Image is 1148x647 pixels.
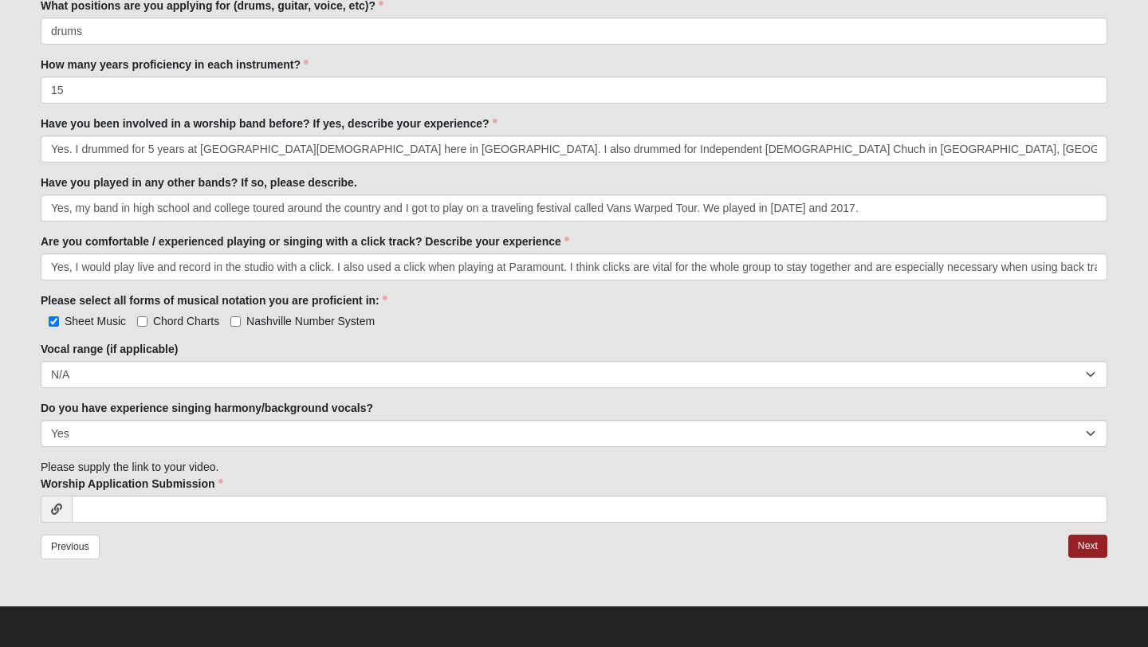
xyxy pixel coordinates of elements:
[153,315,219,327] span: Chord Charts
[41,116,497,131] label: Have you been involved in a worship band before? If yes, describe your experience?
[41,341,178,357] label: Vocal range (if applicable)
[41,535,100,559] a: Previous
[230,316,241,327] input: Nashville Number System
[41,57,309,73] label: How many years proficiency in each instrument?
[137,316,147,327] input: Chord Charts
[41,476,223,492] label: Worship Application Submission
[41,174,357,190] label: Have you played in any other bands? If so, please describe.
[1068,535,1107,558] a: Next
[41,292,387,308] label: Please select all forms of musical notation you are proficient in:
[246,315,375,327] span: Nashville Number System
[65,315,126,327] span: Sheet Music
[41,233,569,249] label: Are you comfortable / experienced playing or singing with a click track? Describe your experience
[49,316,59,327] input: Sheet Music
[41,400,373,416] label: Do you have experience singing harmony/background vocals?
